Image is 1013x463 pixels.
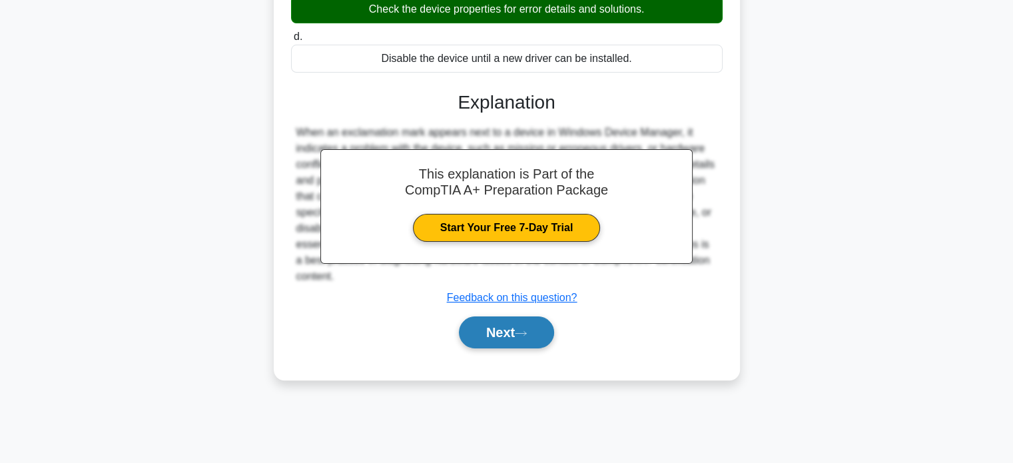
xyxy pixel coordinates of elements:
[294,31,302,42] span: d.
[291,45,723,73] div: Disable the device until a new driver can be installed.
[296,125,717,284] div: When an exclamation mark appears next to a device in Windows Device Manager, it indicates a probl...
[413,214,600,242] a: Start Your Free 7-Day Trial
[299,91,715,114] h3: Explanation
[447,292,577,303] a: Feedback on this question?
[459,316,554,348] button: Next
